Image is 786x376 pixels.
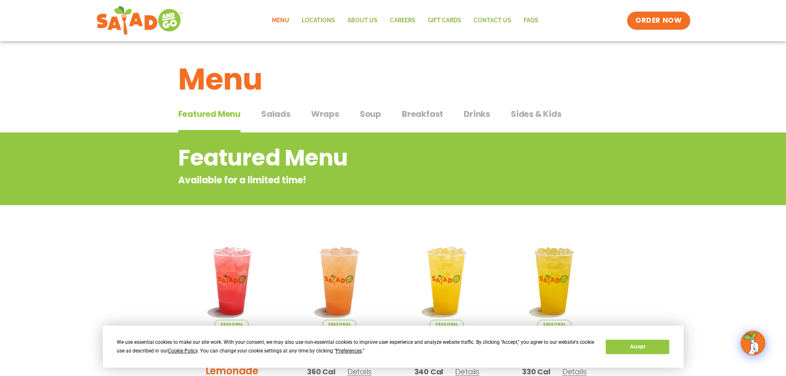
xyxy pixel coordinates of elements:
img: wpChatIcon [741,331,765,355]
div: Tabbed content [178,105,608,133]
a: Careers [384,11,422,30]
a: About Us [341,11,384,30]
span: Drinks [464,108,490,120]
span: Seasonal [323,320,356,329]
img: Product photo for Summer Stone Fruit Lemonade [292,233,387,329]
div: Cookie Consent Prompt [103,326,684,368]
a: GIFT CARDS [422,11,467,30]
div: We use essential cookies to make our site work. With your consent, we may also use non-essential ... [117,338,596,355]
a: Menu [266,11,295,30]
span: Breakfast [402,108,443,120]
nav: Menu [266,11,545,30]
span: ORDER NOW [635,16,682,26]
a: ORDER NOW [627,12,690,30]
h2: Featured Menu [178,141,542,175]
span: Seasonal [538,320,571,329]
img: Product photo for Blackberry Bramble Lemonade [184,233,280,329]
span: Salads [261,108,290,120]
button: Accept [606,340,669,354]
span: Featured Menu [178,108,241,120]
span: Seasonal [215,320,248,329]
h1: Menu [178,57,608,102]
img: new-SAG-logo-768×292 [96,4,183,37]
span: Cookie Policy [168,348,198,354]
img: Product photo for Sunkissed Yuzu Lemonade [399,233,495,329]
span: Soup [360,108,381,120]
span: Preferences [336,348,362,354]
a: Contact Us [467,11,517,30]
span: Wraps [311,108,339,120]
a: FAQs [517,11,545,30]
img: Product photo for Mango Grove Lemonade [507,233,602,329]
span: Sides & Kids [511,108,562,120]
p: Available for a limited time! [178,173,542,187]
span: Seasonal [430,320,463,329]
a: Locations [295,11,341,30]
